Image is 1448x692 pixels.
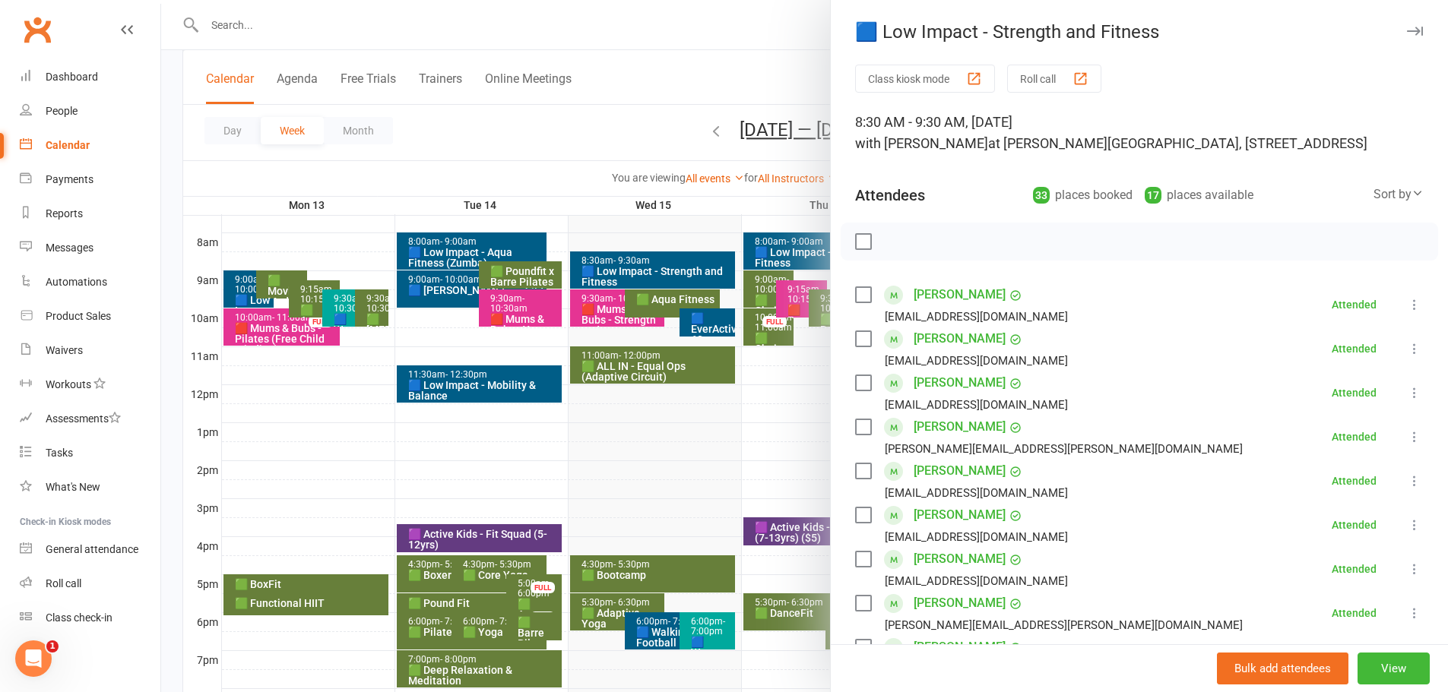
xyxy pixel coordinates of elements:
div: Messages [46,242,93,254]
div: [PERSON_NAME][EMAIL_ADDRESS][PERSON_NAME][DOMAIN_NAME] [885,439,1243,459]
li: : Use this when the person will actively attend classes and needs a membership [36,293,280,336]
div: Assessments [46,412,121,425]
a: [PERSON_NAME] [914,371,1006,395]
a: Payments [20,163,160,197]
div: Calendar [46,139,90,151]
a: [PERSON_NAME] [914,503,1006,527]
div: [EMAIL_ADDRESS][DOMAIN_NAME] [885,527,1068,547]
b: "Convert to member" [55,234,183,246]
a: People [20,94,160,128]
div: 👋 Hi there, what brings you here [DATE]? [24,68,237,98]
b: When to use each: [24,271,135,283]
div: Dashboard [46,71,98,83]
div: To convert a non-attending contact to an attending member or prospect, go to the non-attending co... [12,179,292,390]
li: : Use this when the person is interested but not yet a full member [36,340,280,382]
iframe: Intercom live chat [15,640,52,677]
div: General attendance [46,543,138,555]
div: Attended [1332,608,1377,618]
a: Reports [20,197,160,231]
a: [PERSON_NAME] [914,415,1006,439]
a: Tasks [20,436,160,470]
div: 17 [1145,187,1161,204]
div: Class check-in [46,611,112,624]
div: Toby says… [12,393,292,460]
a: [PERSON_NAME] [914,459,1006,483]
button: Upload attachment [24,498,36,510]
div: Marnie says… [12,119,292,179]
button: Start recording [97,498,109,510]
span: 1 [46,640,59,653]
div: Is that what you were looking for? [24,402,205,417]
a: Calendar [20,128,160,163]
button: Bulk add attendees [1217,653,1348,684]
a: Automations [20,265,160,299]
h1: [PERSON_NAME] [74,8,173,19]
a: Assessments [20,402,160,436]
div: change from non attending to attending [67,128,280,158]
div: 33 [1033,187,1050,204]
a: Class kiosk mode [20,601,160,635]
div: Attended [1332,299,1377,310]
div: [EMAIL_ADDRESS][DOMAIN_NAME] [885,483,1068,503]
div: Attended [1332,431,1377,442]
a: [PERSON_NAME] [914,327,1006,351]
div: places available [1145,185,1253,206]
div: Payments [46,173,93,185]
b: Convert to prospect [36,340,156,352]
div: 👋 Hi there, what brings you here [DATE]? [12,59,249,107]
b: "Convert to prospect" [24,234,263,261]
button: Send a message… [261,491,285,516]
div: Attendees [855,185,925,206]
div: Waivers [46,344,83,356]
button: View [1358,653,1430,684]
a: Waivers [20,333,160,368]
a: [PERSON_NAME] [914,591,1006,615]
div: [PERSON_NAME][EMAIL_ADDRESS][PERSON_NAME][DOMAIN_NAME] [885,615,1243,635]
a: Workouts [20,368,160,402]
div: What's New [46,481,100,493]
a: Messages [20,231,160,265]
a: Product Sales [20,299,160,333]
a: Source reference 144404: [225,251,237,263]
textarea: Message… [13,466,291,491]
img: Profile image for Toby [43,8,68,33]
div: Attended [1332,387,1377,398]
span: with [PERSON_NAME] [855,135,988,151]
div: places booked [1033,185,1133,206]
div: [EMAIL_ADDRESS][DOMAIN_NAME] [885,351,1068,371]
button: Gif picker [72,498,84,510]
div: People [46,105,78,117]
div: To convert a non-attending contact to an attending member or prospect, go to the non-attending co... [24,188,280,263]
div: Close [267,6,294,33]
div: [EMAIL_ADDRESS][DOMAIN_NAME] [885,307,1068,327]
button: go back [10,6,39,35]
div: [EMAIL_ADDRESS][DOMAIN_NAME] [885,571,1068,591]
div: Attended [1332,476,1377,486]
div: Tasks [46,447,73,459]
a: What's New [20,470,160,504]
div: Automations [46,276,107,288]
div: Workouts [46,378,91,390]
div: Sort by [1374,185,1424,204]
div: Attended [1332,343,1377,354]
span: at [PERSON_NAME][GEOGRAPHIC_DATA], [STREET_ADDRESS] [988,135,1367,151]
p: The team can also help [74,19,189,34]
button: Emoji picker [48,498,60,510]
button: Roll call [1007,65,1101,93]
a: [PERSON_NAME] [914,283,1006,307]
div: Toby says… [12,179,292,392]
b: Convert to member [36,294,152,306]
a: Roll call [20,567,160,601]
div: change from non attending to attending [55,119,292,167]
a: Dashboard [20,60,160,94]
div: Roll call [46,577,81,589]
a: [PERSON_NAME] [914,635,1006,659]
div: [EMAIL_ADDRESS][DOMAIN_NAME] [885,395,1068,415]
a: Clubworx [18,11,56,49]
div: Is that what you were looking for?[PERSON_NAME] • 58m ago [12,393,217,426]
div: 8:30 AM - 9:30 AM, [DATE] [855,112,1424,154]
div: [PERSON_NAME] • 58m ago [24,428,153,438]
div: 🟦 Low Impact - Strength and Fitness [831,21,1448,43]
a: General attendance kiosk mode [20,532,160,567]
div: Attended [1332,564,1377,574]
